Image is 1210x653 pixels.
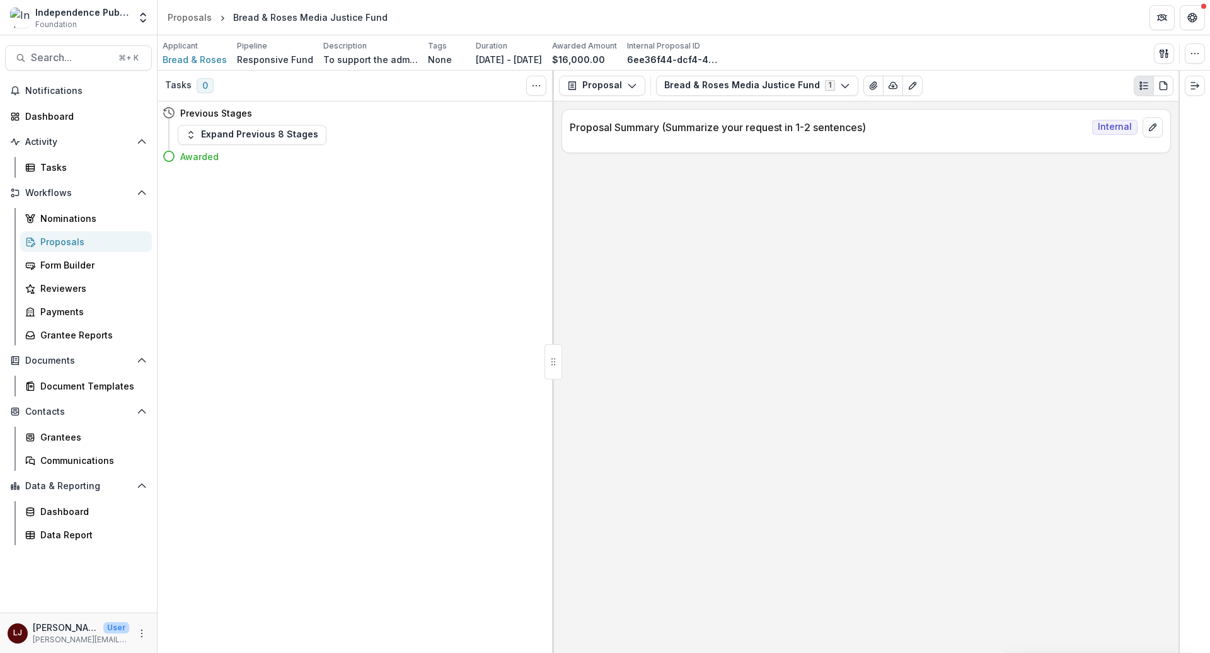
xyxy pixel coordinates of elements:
a: Payments [20,301,152,322]
span: Documents [25,355,132,366]
span: 0 [197,78,214,93]
button: Open entity switcher [134,5,152,30]
button: More [134,626,149,641]
div: Bread & Roses Media Justice Fund [233,11,388,24]
a: Data Report [20,524,152,545]
p: Description [323,40,367,52]
span: Data & Reporting [25,481,132,492]
p: None [428,53,452,66]
p: Awarded Amount [552,40,617,52]
button: PDF view [1153,76,1173,96]
a: Grantee Reports [20,325,152,345]
span: Search... [31,52,111,64]
span: Activity [25,137,132,147]
div: Communications [40,454,142,467]
a: Dashboard [20,501,152,522]
a: Grantees [20,427,152,448]
a: Dashboard [5,106,152,127]
a: Tasks [20,157,152,178]
p: 6ee36f44-dcf4-40ee-ac48-b8e53c11fde4 [627,53,722,66]
p: To support the administration of the Media Justice Fund at Bread & Roses Community Fund, providin... [323,53,418,66]
button: Plaintext view [1134,76,1154,96]
p: Tags [428,40,447,52]
a: Reviewers [20,278,152,299]
p: Responsive Fund [237,53,313,66]
p: [PERSON_NAME] [33,621,98,634]
span: Contacts [25,407,132,417]
div: Data Report [40,528,142,541]
h4: Awarded [180,150,219,163]
div: Document Templates [40,379,142,393]
span: Internal [1092,120,1138,135]
p: Pipeline [237,40,267,52]
div: Proposals [168,11,212,24]
button: Open Workflows [5,183,152,203]
a: Proposals [20,231,152,252]
button: edit [1143,117,1163,137]
div: Payments [40,305,142,318]
a: Communications [20,450,152,471]
div: Tasks [40,161,142,174]
button: View Attached Files [863,76,884,96]
img: Independence Public Media Foundation [10,8,30,28]
a: Proposals [163,8,217,26]
button: Toggle View Cancelled Tasks [526,76,546,96]
div: Independence Public Media Foundation [35,6,129,19]
h3: Tasks [165,80,192,91]
div: Grantees [40,431,142,444]
a: Nominations [20,208,152,229]
div: Proposals [40,235,142,248]
button: Search... [5,45,152,71]
div: Dashboard [40,505,142,518]
button: Edit as form [902,76,923,96]
button: Proposal [559,76,645,96]
button: Open Data & Reporting [5,476,152,496]
button: Notifications [5,81,152,101]
div: Reviewers [40,282,142,295]
p: [DATE] - [DATE] [476,53,542,66]
button: Partners [1149,5,1175,30]
div: Grantee Reports [40,328,142,342]
span: Foundation [35,19,77,30]
p: Internal Proposal ID [627,40,700,52]
nav: breadcrumb [163,8,393,26]
div: Nominations [40,212,142,225]
button: Bread & Roses Media Justice Fund1 [656,76,858,96]
a: Bread & Roses [163,53,227,66]
p: [PERSON_NAME][EMAIL_ADDRESS][DOMAIN_NAME] [33,634,129,645]
div: Dashboard [25,110,142,123]
button: Open Activity [5,132,152,152]
p: $16,000.00 [552,53,605,66]
span: Notifications [25,86,147,96]
button: Get Help [1180,5,1205,30]
a: Document Templates [20,376,152,396]
button: Open Documents [5,350,152,371]
div: Form Builder [40,258,142,272]
span: Workflows [25,188,132,199]
div: Lorraine Jabouin [13,629,22,637]
button: Expand right [1185,76,1205,96]
h4: Previous Stages [180,107,252,120]
button: Open Contacts [5,402,152,422]
button: Expand Previous 8 Stages [178,125,326,145]
p: User [103,622,129,633]
div: ⌘ + K [116,51,141,65]
p: Applicant [163,40,198,52]
p: Duration [476,40,507,52]
p: Proposal Summary (Summarize your request in 1-2 sentences) [570,120,1087,135]
a: Form Builder [20,255,152,275]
